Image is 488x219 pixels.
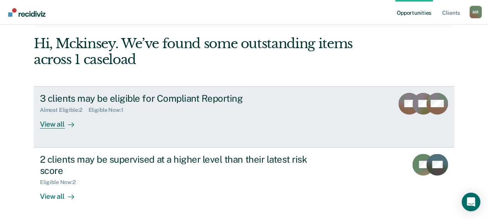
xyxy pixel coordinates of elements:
[40,186,83,201] div: View all
[8,8,45,17] img: Recidiviz
[34,86,454,148] a: 3 clients may be eligible for Compliant ReportingAlmost Eligible:2Eligible Now:1View all
[40,107,89,113] div: Almost Eligible : 2
[469,6,482,18] button: Profile dropdown button
[34,36,370,68] div: Hi, Mckinsey. We’ve found some outstanding items across 1 caseload
[469,6,482,18] div: M R
[40,93,313,104] div: 3 clients may be eligible for Compliant Reporting
[40,179,82,186] div: Eligible Now : 2
[462,193,480,211] div: Open Intercom Messenger
[40,113,83,129] div: View all
[40,154,313,176] div: 2 clients may be supervised at a higher level than their latest risk score
[89,107,130,113] div: Eligible Now : 1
